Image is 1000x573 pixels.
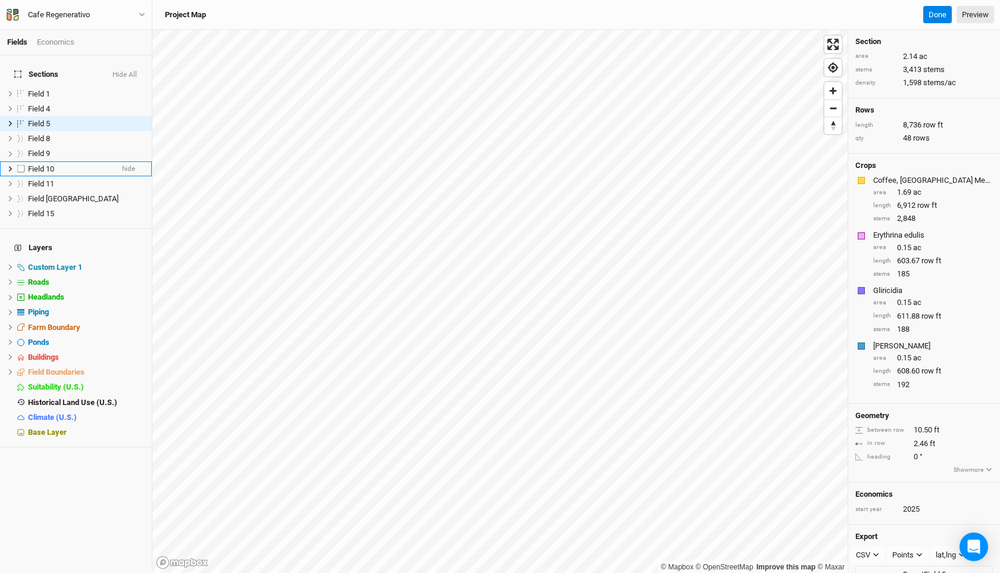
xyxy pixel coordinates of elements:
div: Points [892,549,914,561]
div: 2,848 [873,213,993,224]
div: Headlands [28,292,145,302]
span: ac [913,187,921,198]
div: 48 [855,133,993,144]
span: Historical Land Use (U.S.) [28,398,117,407]
span: Ponds [28,338,49,347]
span: Headlands [28,292,64,301]
span: Farm Boundary [28,323,80,332]
span: rows [913,133,930,144]
div: 1.69 [873,187,993,198]
div: 2.14 [855,51,993,62]
div: start year [855,505,897,514]
div: Field 5 [28,119,145,129]
button: Showmore [953,465,993,475]
button: Cafe Regenerativo [6,8,146,21]
span: Field 4 [28,104,50,113]
div: length [855,121,897,130]
div: Open Intercom Messenger [960,532,988,561]
span: ac [913,353,921,363]
div: stems [873,380,891,389]
div: 2025 [903,504,920,515]
div: in row [855,439,908,448]
div: 603.67 [873,256,993,266]
span: Base Layer [28,428,67,437]
div: Custom Layer 1 [28,263,145,272]
div: 0.15 [873,353,993,363]
div: qty [855,134,897,143]
div: area [855,52,897,61]
div: 185 [873,269,993,279]
span: row ft [917,200,937,211]
div: stems [873,270,891,279]
div: length [873,312,891,320]
span: Sections [14,70,58,79]
div: Field 4 [28,104,145,114]
a: Mapbox logo [156,556,208,569]
div: Field 8 [28,134,145,144]
span: ac [913,242,921,253]
span: stems [923,64,945,75]
div: 0.15 [873,242,993,253]
div: 2.46 [855,438,993,449]
span: row ft [921,256,941,266]
button: CSV [851,546,885,564]
button: Done [923,6,952,24]
div: between row [855,426,908,435]
h4: Rows [855,105,993,115]
span: Buildings [28,353,59,362]
button: Find my location [824,59,842,76]
div: Cafe Regenerativo [28,9,90,21]
span: Field 9 [28,149,50,158]
span: ft [930,438,935,449]
span: ac [919,51,927,62]
div: length [873,201,891,210]
div: 608.60 [873,366,993,376]
button: Zoom in [824,82,842,99]
span: ft [934,425,939,435]
button: Points [887,546,928,564]
span: Field 10 [28,164,54,173]
h4: Section [855,37,993,46]
div: length [873,367,891,376]
a: Preview [957,6,994,24]
span: Field 1 [28,89,50,98]
div: 188 [873,324,993,335]
button: Hide All [112,71,137,79]
div: Ponds [28,338,145,347]
div: length [873,257,891,266]
a: Mapbox [661,563,693,571]
div: 6,912 [873,200,993,211]
canvas: Map [152,30,848,573]
div: Field 9 [28,149,145,158]
div: CSV [856,549,870,561]
h3: Project Map [165,10,206,20]
div: Historical Land Use (U.S.) [28,398,145,407]
span: hide [122,161,135,176]
span: Custom Layer 1 [28,263,82,272]
div: stems [873,325,891,334]
span: Field 5 [28,119,50,128]
div: area [873,188,891,197]
div: Field 13 Headland Field [28,194,145,204]
div: Suitability (U.S.) [28,382,145,392]
div: 192 [873,379,993,390]
div: area [873,298,891,307]
span: Field 11 [28,179,54,188]
span: Piping [28,307,49,316]
div: Farm Boundary [28,323,145,332]
div: Piping [28,307,145,317]
a: Improve this map [757,563,815,571]
span: row ft [923,120,943,130]
span: Roads [28,278,49,286]
h4: Economics [855,490,993,499]
h4: Crops [855,161,876,170]
div: 3,413 [855,64,993,75]
div: Buildings [28,353,145,362]
div: area [873,354,891,363]
div: Erythrina edulis [873,230,990,241]
button: Zoom out [824,99,842,117]
a: Fields [7,38,27,46]
span: Enter fullscreen [824,36,842,53]
div: lat,lng [936,549,956,561]
span: ac [913,297,921,308]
